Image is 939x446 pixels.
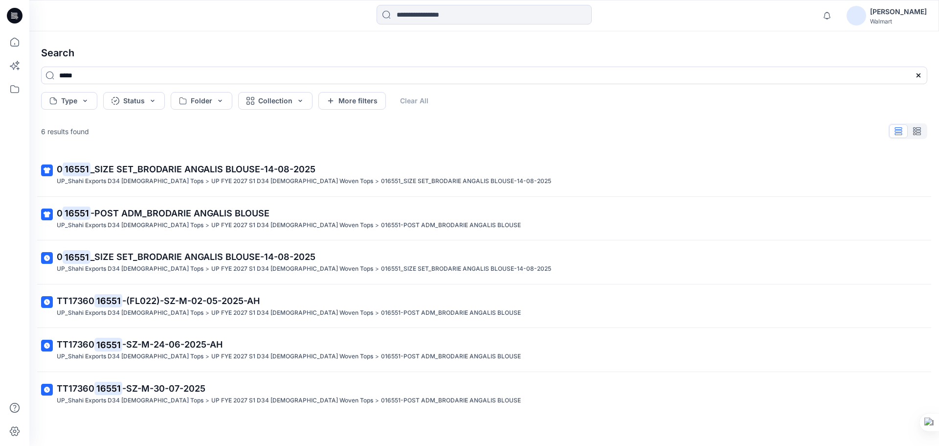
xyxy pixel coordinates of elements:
button: Collection [238,92,313,110]
p: > [205,396,209,406]
span: -(FL022)-SZ-M-02-05-2025-AH [122,296,260,306]
p: > [375,352,379,362]
p: > [375,264,379,274]
p: 016551-POST ADM_BRODARIE ANGALIS BLOUSE [381,352,521,362]
mark: 16551 [63,206,90,220]
button: Folder [171,92,232,110]
p: UP_Shahi Exports D34 Ladies Tops [57,176,203,187]
div: Walmart [870,18,927,25]
p: UP FYE 2027 S1 D34 Ladies Woven Tops [211,176,373,187]
p: 6 results found [41,126,89,137]
span: TT17360 [57,339,94,350]
p: 016551-POST ADM_BRODARIE ANGALIS BLOUSE [381,308,521,318]
a: 016551_SIZE SET_BRODARIE ANGALIS BLOUSE-14-08-2025UP_Shahi Exports D34 [DEMOGRAPHIC_DATA] Tops>UP... [35,157,933,192]
img: avatar [847,6,866,25]
span: -SZ-M-24-06-2025-AH [122,339,223,350]
p: 016551-POST ADM_BRODARIE ANGALIS BLOUSE [381,220,521,231]
button: Type [41,92,97,110]
mark: 16551 [94,338,122,352]
a: 016551-POST ADM_BRODARIE ANGALIS BLOUSEUP_Shahi Exports D34 [DEMOGRAPHIC_DATA] Tops>UP FYE 2027 S... [35,201,933,236]
p: 016551_SIZE SET_BRODARIE ANGALIS BLOUSE-14-08-2025 [381,264,551,274]
span: 0 [57,252,63,262]
p: > [375,396,379,406]
p: UP_Shahi Exports D34 Ladies Tops [57,220,203,231]
button: Status [103,92,165,110]
p: > [375,308,379,318]
p: UP FYE 2027 S1 D34 Ladies Woven Tops [211,352,373,362]
mark: 16551 [94,294,122,307]
p: > [205,308,209,318]
button: More filters [318,92,386,110]
mark: 16551 [63,162,90,176]
span: 0 [57,164,63,174]
mark: 16551 [94,381,122,395]
p: UP FYE 2027 S1 D34 Ladies Woven Tops [211,264,373,274]
p: > [375,176,379,187]
p: > [205,220,209,231]
span: _SIZE SET_BRODARIE ANGALIS BLOUSE-14-08-2025 [90,252,315,262]
p: UP FYE 2027 S1 D34 Ladies Woven Tops [211,308,373,318]
p: UP_Shahi Exports D34 Ladies Tops [57,396,203,406]
span: _SIZE SET_BRODARIE ANGALIS BLOUSE-14-08-2025 [90,164,315,174]
p: UP FYE 2027 S1 D34 Ladies Woven Tops [211,220,373,231]
p: UP_Shahi Exports D34 Ladies Tops [57,308,203,318]
a: TT1736016551-SZ-M-30-07-2025UP_Shahi Exports D34 [DEMOGRAPHIC_DATA] Tops>UP FYE 2027 S1 D34 [DEMO... [35,376,933,412]
a: 016551_SIZE SET_BRODARIE ANGALIS BLOUSE-14-08-2025UP_Shahi Exports D34 [DEMOGRAPHIC_DATA] Tops>UP... [35,244,933,280]
p: > [205,264,209,274]
p: > [375,220,379,231]
p: 016551-POST ADM_BRODARIE ANGALIS BLOUSE [381,396,521,406]
mark: 16551 [63,250,90,264]
p: > [205,352,209,362]
h4: Search [33,39,935,67]
a: TT1736016551-SZ-M-24-06-2025-AHUP_Shahi Exports D34 [DEMOGRAPHIC_DATA] Tops>UP FYE 2027 S1 D34 [D... [35,332,933,368]
span: -SZ-M-30-07-2025 [122,383,205,394]
span: TT17360 [57,296,94,306]
span: -POST ADM_BRODARIE ANGALIS BLOUSE [90,208,269,218]
div: [PERSON_NAME] [870,6,927,18]
p: UP_Shahi Exports D34 Ladies Tops [57,264,203,274]
span: TT17360 [57,383,94,394]
p: 016551_SIZE SET_BRODARIE ANGALIS BLOUSE-14-08-2025 [381,176,551,187]
span: 0 [57,208,63,218]
a: TT1736016551-(FL022)-SZ-M-02-05-2025-AHUP_Shahi Exports D34 [DEMOGRAPHIC_DATA] Tops>UP FYE 2027 S... [35,288,933,324]
p: > [205,176,209,187]
p: UP FYE 2027 S1 D34 Ladies Woven Tops [211,396,373,406]
p: UP_Shahi Exports D34 Ladies Tops [57,352,203,362]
